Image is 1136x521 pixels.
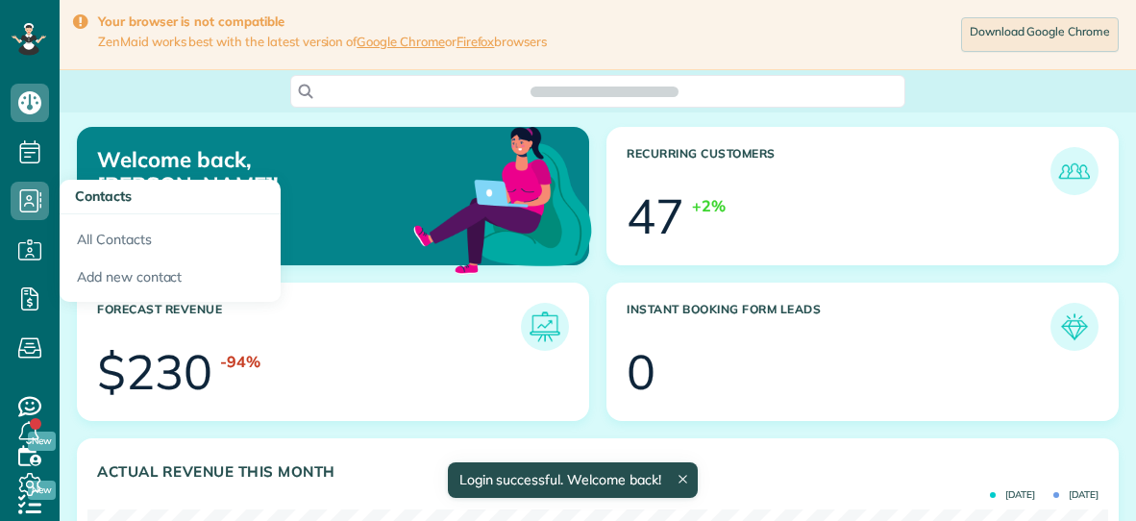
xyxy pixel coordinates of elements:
[447,462,697,498] div: Login successful. Welcome back!
[98,13,547,30] strong: Your browser is not compatible
[627,303,1050,351] h3: Instant Booking Form Leads
[97,463,1099,481] h3: Actual Revenue this month
[97,348,212,396] div: $230
[692,195,726,217] div: +2%
[60,214,281,259] a: All Contacts
[961,17,1119,52] a: Download Google Chrome
[97,303,521,351] h3: Forecast Revenue
[1055,152,1094,190] img: icon_recurring_customers-cf858462ba22bcd05b5a5880d41d6543d210077de5bb9ebc9590e49fd87d84ed.png
[627,192,684,240] div: 47
[550,82,658,101] span: Search ZenMaid…
[97,147,428,198] p: Welcome back, [PERSON_NAME]!
[627,348,655,396] div: 0
[75,187,132,205] span: Contacts
[990,490,1035,500] span: [DATE]
[526,308,564,346] img: icon_forecast_revenue-8c13a41c7ed35a8dcfafea3cbb826a0462acb37728057bba2d056411b612bbbe.png
[1053,490,1099,500] span: [DATE]
[357,34,445,49] a: Google Chrome
[60,259,281,303] a: Add new contact
[457,34,495,49] a: Firefox
[220,351,260,373] div: -94%
[1055,308,1094,346] img: icon_form_leads-04211a6a04a5b2264e4ee56bc0799ec3eb69b7e499cbb523a139df1d13a81ae0.png
[627,147,1050,195] h3: Recurring Customers
[98,34,547,50] span: ZenMaid works best with the latest version of or browsers
[409,105,596,291] img: dashboard_welcome-42a62b7d889689a78055ac9021e634bf52bae3f8056760290aed330b23ab8690.png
